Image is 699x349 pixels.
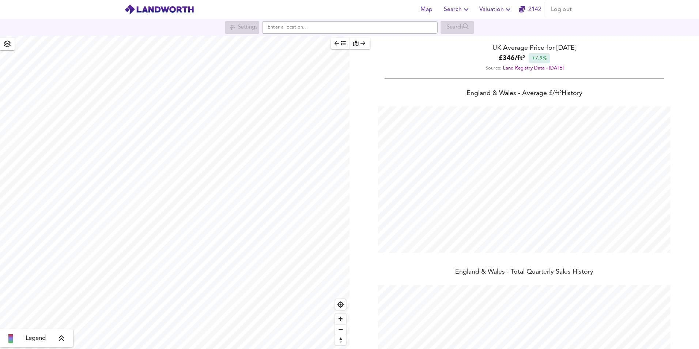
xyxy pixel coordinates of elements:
[519,4,541,15] a: 2142
[26,334,46,343] span: Legend
[124,4,194,15] img: logo
[335,314,346,324] button: Zoom in
[262,21,438,34] input: Enter a location...
[518,2,542,17] button: 2142
[441,21,474,34] div: Search for a location first or explore the map
[349,63,699,73] div: Source:
[503,66,563,71] a: Land Registry Data - [DATE]
[476,2,515,17] button: Valuation
[548,2,575,17] button: Log out
[417,4,435,15] span: Map
[444,4,471,15] span: Search
[349,89,699,99] div: England & Wales - Average £/ ft² History
[529,53,550,63] div: +7.9%
[415,2,438,17] button: Map
[335,299,346,310] button: Find my location
[225,21,259,34] div: Search for a location first or explore the map
[349,267,699,278] div: England & Wales - Total Quarterly Sales History
[499,53,525,63] b: £ 346 / ft²
[335,324,346,335] button: Zoom out
[335,335,346,345] button: Reset bearing to north
[349,43,699,53] div: UK Average Price for [DATE]
[551,4,572,15] span: Log out
[441,2,473,17] button: Search
[479,4,513,15] span: Valuation
[335,335,346,345] span: Reset bearing to north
